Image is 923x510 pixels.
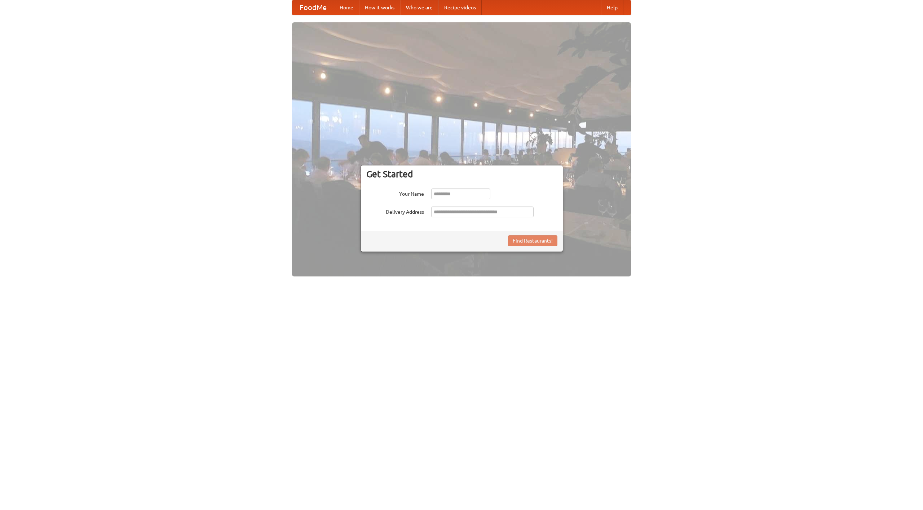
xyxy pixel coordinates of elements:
a: Who we are [400,0,438,15]
a: Home [334,0,359,15]
button: Find Restaurants! [508,235,557,246]
a: FoodMe [292,0,334,15]
label: Your Name [366,189,424,198]
label: Delivery Address [366,207,424,216]
a: How it works [359,0,400,15]
a: Help [601,0,623,15]
h3: Get Started [366,169,557,179]
a: Recipe videos [438,0,482,15]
